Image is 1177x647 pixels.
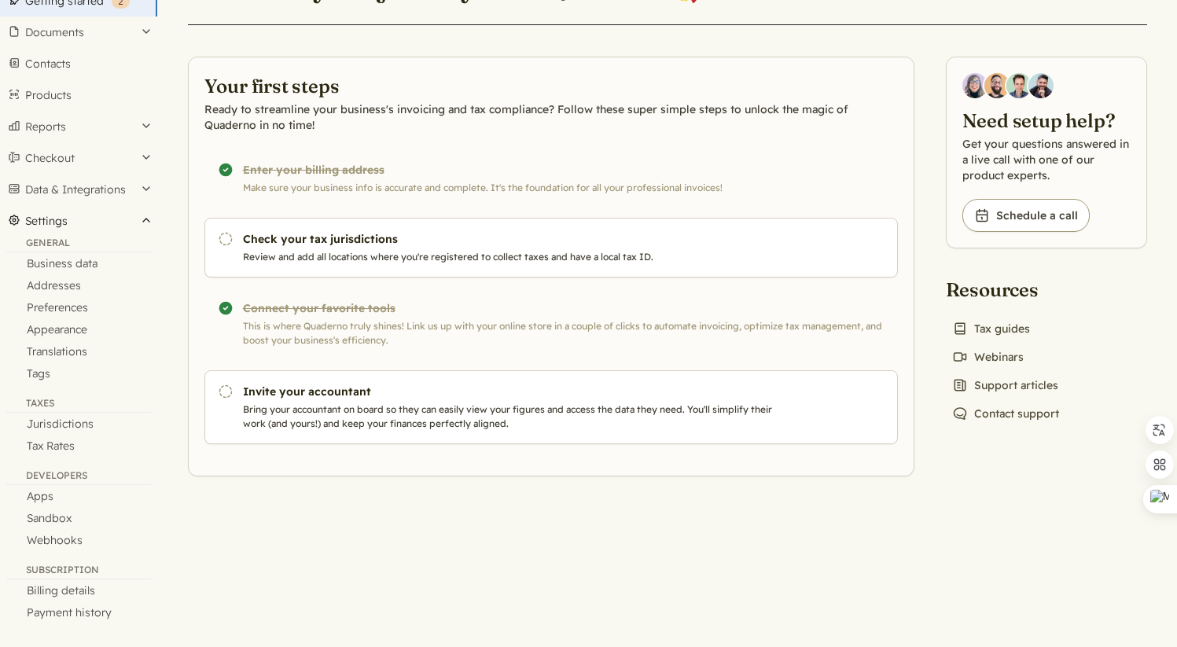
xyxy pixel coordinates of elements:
[1028,73,1054,98] img: Javier Rubio, DevRel at Quaderno
[243,231,779,247] h3: Check your tax jurisdictions
[6,564,151,579] div: Subscription
[243,403,779,431] p: Bring your accountant on board so they can easily view your figures and access the data they need...
[946,277,1065,302] h2: Resources
[962,73,988,98] img: Diana Carrasco, Account Executive at Quaderno
[984,73,1010,98] img: Jairo Fumero, Account Executive at Quaderno
[243,250,779,264] p: Review and add all locations where you're registered to collect taxes and have a local tax ID.
[946,403,1065,425] a: Contact support
[962,136,1131,183] p: Get your questions answered in a live call with one of our product experts.
[204,101,898,133] p: Ready to streamline your business's invoicing and tax compliance? Follow these super simple steps...
[243,384,779,399] h3: Invite your accountant
[946,318,1036,340] a: Tax guides
[1006,73,1032,98] img: Ivo Oltmans, Business Developer at Quaderno
[946,346,1030,368] a: Webinars
[962,199,1090,232] a: Schedule a call
[6,397,151,413] div: Taxes
[204,370,898,444] a: Invite your accountant Bring your accountant on board so they can easily view your figures and ac...
[204,218,898,278] a: Check your tax jurisdictions Review and add all locations where you're registered to collect taxe...
[946,374,1065,396] a: Support articles
[204,73,898,98] h2: Your first steps
[962,108,1131,133] h2: Need setup help?
[6,469,151,485] div: Developers
[6,237,151,252] div: General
